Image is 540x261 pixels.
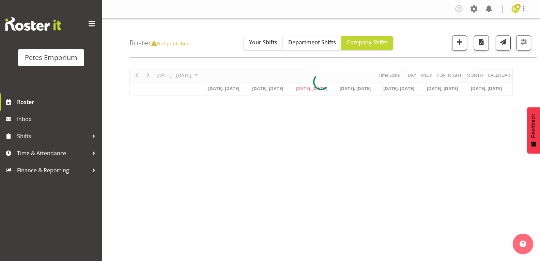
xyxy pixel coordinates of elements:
[283,36,341,50] button: Department Shifts
[244,36,283,50] button: Your Shifts
[452,35,467,50] button: Add a new shift
[17,131,89,141] span: Shifts
[520,241,526,247] img: help-xxl-2.png
[516,35,531,50] button: Filter Shifts
[17,165,89,175] span: Finance & Reporting
[530,114,537,138] span: Feedback
[496,35,511,50] button: Send a list of all shifts for the selected filtered period to all rostered employees.
[17,114,99,124] span: Inbox
[511,5,520,13] img: emma-croft7499.jpg
[17,97,99,107] span: Roster
[527,107,540,154] button: Feedback - Show survey
[17,148,89,158] span: Time & Attendance
[151,40,190,47] span: Not published
[341,36,393,50] button: Company Shifts
[288,39,336,46] span: Department Shifts
[25,53,77,63] div: Petes Emporium
[249,39,277,46] span: Your Shifts
[5,17,61,31] img: Rosterit website logo
[474,35,489,50] button: Download a PDF of the roster according to the set date range.
[347,39,388,46] span: Company Shifts
[129,39,190,47] h4: Roster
